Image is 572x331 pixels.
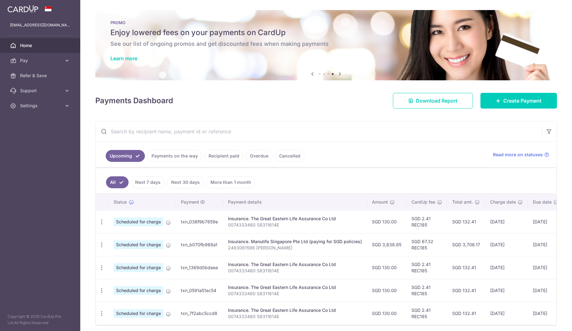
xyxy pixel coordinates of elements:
[480,93,557,109] a: Create Payment
[114,263,163,272] span: Scheduled for charge
[372,199,388,205] span: Amount
[110,20,542,25] p: PROMO
[228,307,362,313] div: Insurance. The Great Eastern Life Assurance Co Ltd
[485,233,528,256] td: [DATE]
[228,222,362,228] p: 0074333460 S8311614E
[406,210,447,233] td: SGD 2.41 REC185
[367,233,406,256] td: SGD 3,638.85
[528,210,564,233] td: [DATE]
[246,150,273,162] a: Overdue
[228,245,362,251] p: 2493061596 [PERSON_NAME]
[20,57,61,64] span: Pay
[176,302,223,325] td: txn_7f2abc5ccd8
[528,256,564,279] td: [DATE]
[411,199,435,205] span: CardUp fee
[416,97,458,104] span: Download Report
[452,199,473,205] span: Total amt.
[114,309,163,318] span: Scheduled for charge
[223,194,367,210] th: Payment details
[485,279,528,302] td: [DATE]
[131,176,165,188] a: Next 7 days
[228,268,362,274] p: 0074333460 S8311614E
[367,279,406,302] td: SGD 130.00
[10,22,70,28] p: [EMAIL_ADDRESS][DOMAIN_NAME]
[20,42,61,49] span: Home
[528,233,564,256] td: [DATE]
[493,152,543,158] span: Read more on statuses
[20,72,61,79] span: Refer & Save
[167,176,204,188] a: Next 30 days
[367,302,406,325] td: SGD 130.00
[485,302,528,325] td: [DATE]
[96,121,542,141] input: Search by recipient name, payment id or reference
[176,279,223,302] td: txn_0591a51ec54
[20,103,61,109] span: Settings
[490,199,516,205] span: Charge date
[532,312,566,328] iframe: Opens a widget where you can find more information
[8,5,38,13] img: CardUp
[367,256,406,279] td: SGD 130.00
[106,150,145,162] a: Upcoming
[114,286,163,295] span: Scheduled for charge
[447,302,485,325] td: SGD 132.41
[485,210,528,233] td: [DATE]
[447,233,485,256] td: SGD 3,706.17
[528,302,564,325] td: [DATE]
[528,279,564,302] td: [DATE]
[147,150,202,162] a: Payments on the way
[204,150,243,162] a: Recipient paid
[176,233,223,256] td: txn_b070fb968a1
[228,284,362,291] div: Insurance. The Great Eastern Life Assurance Co Ltd
[406,279,447,302] td: SGD 2.41 REC185
[228,238,362,245] div: Insurance. Manulife Singapore Pte Ltd (paying for SGD policies)
[533,199,552,205] span: Due date
[176,194,223,210] th: Payment ID
[110,55,137,61] a: Learn more
[206,176,255,188] a: More than 1 month
[114,240,163,249] span: Scheduled for charge
[393,93,473,109] a: Download Report
[275,150,305,162] a: Cancelled
[406,233,447,256] td: SGD 67.32 REC185
[110,28,542,38] h5: Enjoy lowered fees on your payments on CardUp
[406,302,447,325] td: SGD 2.41 REC185
[228,291,362,297] p: 0074333460 S8311614E
[95,10,557,80] img: Latest Promos banner
[447,279,485,302] td: SGD 132.41
[485,256,528,279] td: [DATE]
[95,95,173,106] h4: Payments Dashboard
[367,210,406,233] td: SGD 130.00
[114,199,127,205] span: Status
[228,216,362,222] div: Insurance. The Great Eastern Life Assurance Co Ltd
[110,40,542,48] h6: See our list of ongoing promos and get discounted fees when making payments
[503,97,542,104] span: Create Payment
[106,176,129,188] a: All
[406,256,447,279] td: SGD 2.41 REC185
[176,256,223,279] td: txn_1369d0bdaea
[20,88,61,94] span: Support
[228,313,362,320] p: 0074333460 S8311614E
[493,152,549,158] a: Read more on statuses
[447,210,485,233] td: SGD 132.41
[447,256,485,279] td: SGD 132.41
[176,210,223,233] td: txn_036f9b7859e
[114,217,163,226] span: Scheduled for charge
[228,261,362,268] div: Insurance. The Great Eastern Life Assurance Co Ltd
